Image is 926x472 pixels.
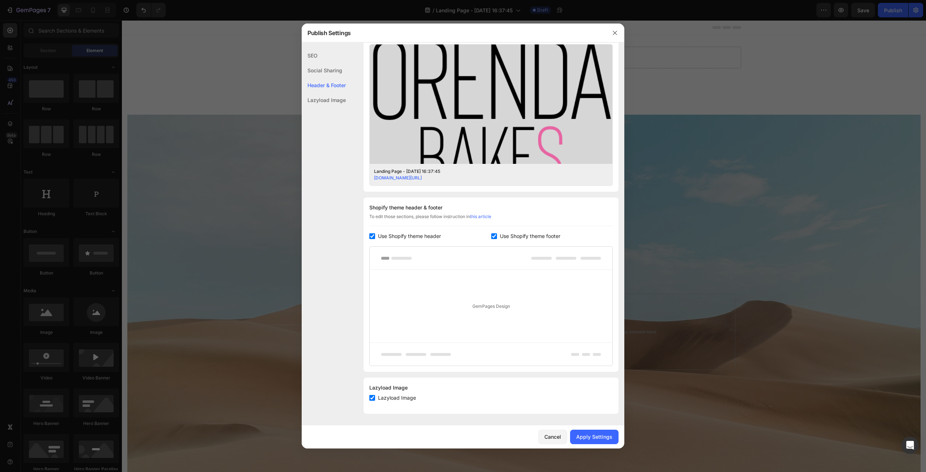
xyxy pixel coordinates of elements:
div: Shopify theme header & footer [369,203,613,212]
div: Lazyload Image [369,383,613,392]
span: Lazyload Image [378,394,416,402]
div: Drop element here [496,309,534,315]
button: Apply Settings [570,430,619,444]
div: Open Intercom Messenger [901,437,919,454]
div: GemPages Design [370,270,612,343]
div: Get started [279,335,308,345]
div: To edit those sections, please follow instruction in [369,213,613,226]
span: Use Shopify theme header [378,232,441,241]
div: Header & Footer [302,78,346,93]
a: [DOMAIN_NAME][URL] [374,175,422,180]
button: Get started [271,331,317,350]
div: Drop element here [387,34,426,40]
h2: Click here to edit heading [191,273,396,297]
div: Publish Settings [302,24,606,42]
div: Cancel [544,433,561,441]
div: SEO [302,48,346,63]
button: Cancel [538,430,567,444]
div: Apply Settings [576,433,612,441]
a: this article [470,214,491,219]
div: Lazyload Image [302,93,346,107]
div: Landing Page - [DATE] 16:37:45 [374,168,597,175]
span: Use Shopify theme footer [500,232,560,241]
div: This is your text block. Click to edit and make it your own. Share your product's story or servic... [191,302,396,325]
div: Social Sharing [302,63,346,78]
